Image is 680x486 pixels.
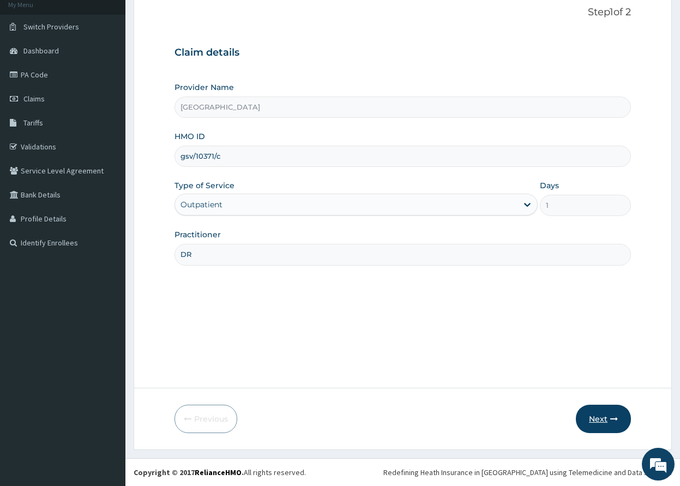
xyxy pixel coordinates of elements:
span: Tariffs [23,118,43,128]
footer: All rights reserved. [125,458,680,486]
label: Practitioner [174,229,221,240]
div: Outpatient [180,199,222,210]
div: Minimize live chat window [179,5,205,32]
a: RelianceHMO [195,467,242,477]
span: Switch Providers [23,22,79,32]
span: Claims [23,94,45,104]
span: Dashboard [23,46,59,56]
input: Enter Name [174,244,631,265]
label: Type of Service [174,180,234,191]
label: Days [540,180,559,191]
div: Redefining Heath Insurance in [GEOGRAPHIC_DATA] using Telemedicine and Data Science! [383,467,672,478]
label: HMO ID [174,131,205,142]
strong: Copyright © 2017 . [134,467,244,477]
span: We're online! [63,137,151,248]
input: Enter HMO ID [174,146,631,167]
p: Step 1 of 2 [174,7,631,19]
h3: Claim details [174,47,631,59]
button: Previous [174,405,237,433]
div: Chat with us now [57,61,183,75]
img: d_794563401_company_1708531726252_794563401 [20,55,44,82]
textarea: Type your message and hit 'Enter' [5,298,208,336]
button: Next [576,405,631,433]
label: Provider Name [174,82,234,93]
